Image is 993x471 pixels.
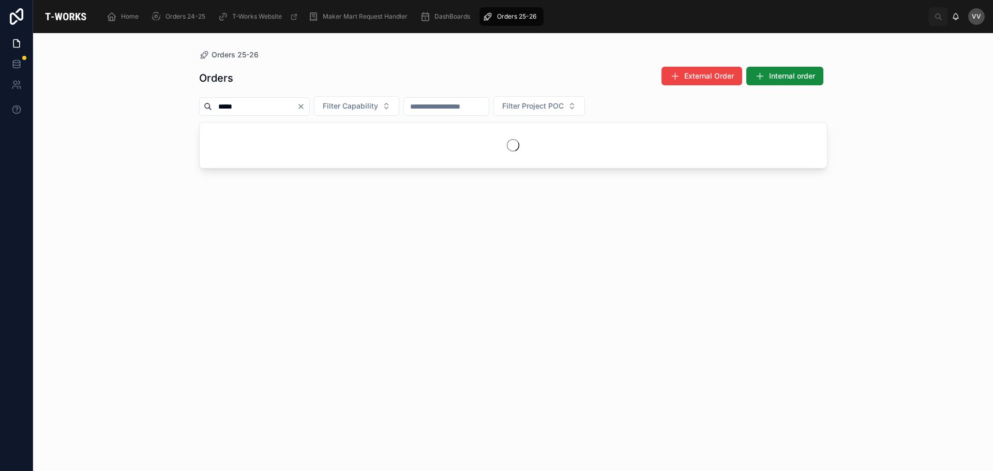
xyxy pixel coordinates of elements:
a: T-Works Website [215,7,303,26]
a: Maker Mart Request Handler [305,7,415,26]
div: scrollable content [98,5,929,28]
a: Orders 25-26 [199,50,259,60]
a: Orders 24-25 [148,7,213,26]
span: T-Works Website [232,12,282,21]
button: External Order [661,67,742,85]
button: Select Button [493,96,585,116]
span: Orders 24-25 [165,12,205,21]
span: Filter Project POC [502,101,564,111]
span: VV [972,12,981,21]
button: Select Button [314,96,399,116]
button: Clear [297,102,309,111]
span: Internal order [769,71,815,81]
span: DashBoards [434,12,470,21]
a: DashBoards [417,7,477,26]
h1: Orders [199,71,233,85]
span: Home [121,12,139,21]
span: Orders 25-26 [212,50,259,60]
span: External Order [684,71,734,81]
button: Internal order [746,67,823,85]
span: Filter Capability [323,101,378,111]
a: Orders 25-26 [479,7,544,26]
span: Maker Mart Request Handler [323,12,408,21]
span: Orders 25-26 [497,12,536,21]
a: Home [103,7,146,26]
img: App logo [41,8,90,25]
